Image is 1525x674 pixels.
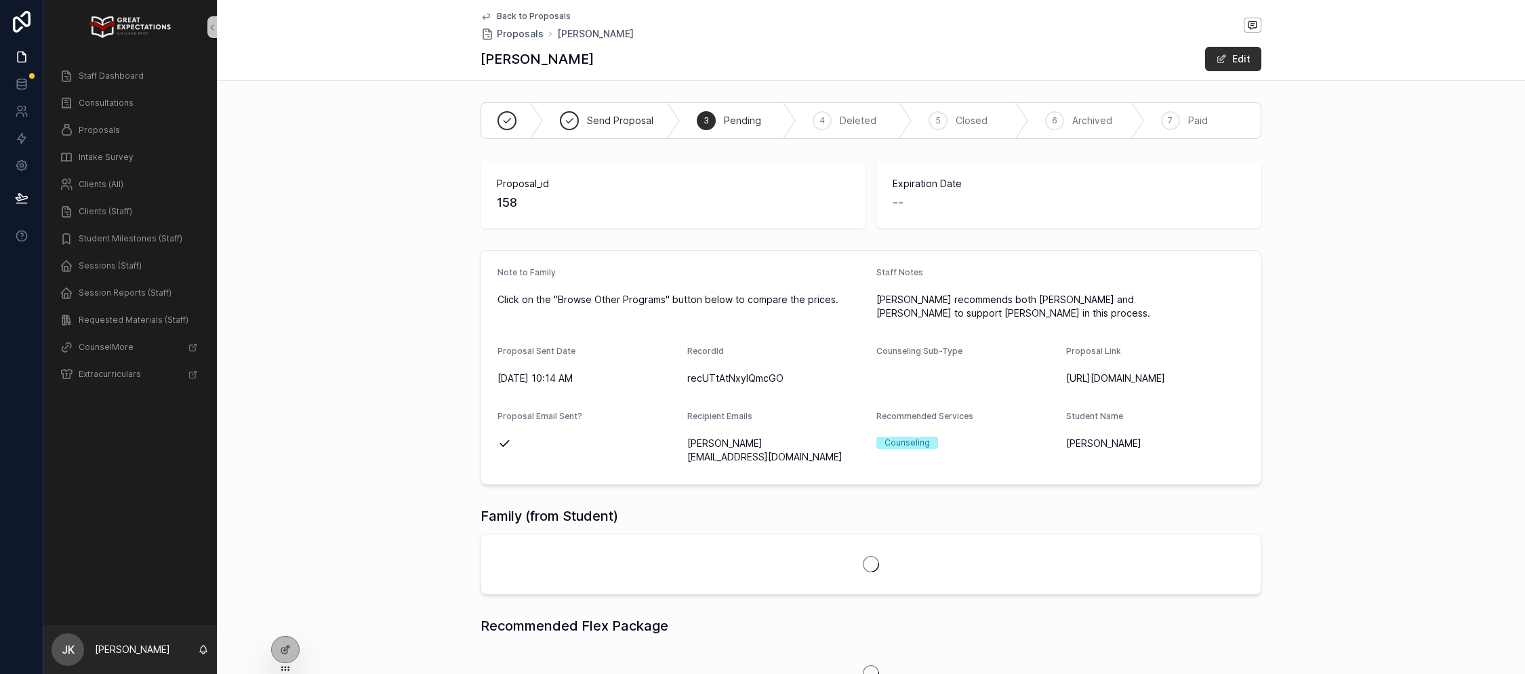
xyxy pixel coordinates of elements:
[497,11,571,22] span: Back to Proposals
[936,115,941,126] span: 5
[79,233,182,244] span: Student Milestones (Staff)
[687,346,724,356] span: RecordId
[52,118,209,142] a: Proposals
[52,226,209,251] a: Student Milestones (Staff)
[79,260,142,271] span: Sessions (Staff)
[557,27,634,41] a: [PERSON_NAME]
[497,372,676,385] span: [DATE] 10:14 AM
[52,335,209,359] a: CounselMore
[481,11,571,22] a: Back to Proposals
[876,267,923,277] span: Staff Notes
[52,145,209,170] a: Intake Survey
[52,91,209,115] a: Consultations
[52,281,209,305] a: Session Reports (Staff)
[52,308,209,332] a: Requested Materials (Staff)
[1066,411,1123,421] span: Student Name
[1072,114,1112,127] span: Archived
[893,177,1245,191] span: Expiration Date
[89,16,170,38] img: App logo
[884,437,930,449] div: Counseling
[1066,437,1245,450] span: [PERSON_NAME]
[893,193,903,212] span: --
[79,288,171,298] span: Session Reports (Staff)
[497,193,849,212] span: 158
[497,27,544,41] span: Proposals
[497,293,866,306] span: Click on the "Browse Other Programs" button below to compare the prices.
[79,71,144,81] span: Staff Dashboard
[1066,346,1121,356] span: Proposal Link
[819,115,825,126] span: 4
[79,152,134,163] span: Intake Survey
[481,616,668,635] h1: Recommended Flex Package
[52,254,209,278] a: Sessions (Staff)
[876,293,1244,320] span: [PERSON_NAME] recommends both [PERSON_NAME] and [PERSON_NAME] to support [PERSON_NAME] in this pr...
[79,369,141,380] span: Extracurriculars
[1188,114,1208,127] span: Paid
[52,199,209,224] a: Clients (Staff)
[587,114,653,127] span: Send Proposal
[52,172,209,197] a: Clients (All)
[79,98,134,108] span: Consultations
[497,346,575,356] span: Proposal Sent Date
[52,64,209,88] a: Staff Dashboard
[1205,47,1261,71] button: Edit
[481,27,544,41] a: Proposals
[497,177,849,191] span: Proposal_id
[1168,115,1173,126] span: 7
[704,115,709,126] span: 3
[79,125,120,136] span: Proposals
[52,362,209,386] a: Extracurriculars
[687,437,866,464] span: [PERSON_NAME][EMAIL_ADDRESS][DOMAIN_NAME]
[62,641,75,658] span: JK
[79,342,134,353] span: CounselMore
[687,372,866,385] span: recUTtAtNxyIQmcGO
[687,411,752,421] span: Recipient Emails
[840,114,876,127] span: Deleted
[876,346,962,356] span: Counseling Sub-Type
[497,267,556,277] span: Note to Family
[79,206,132,217] span: Clients (Staff)
[79,179,123,190] span: Clients (All)
[79,315,188,325] span: Requested Materials (Staff)
[956,114,988,127] span: Closed
[481,49,594,68] h1: [PERSON_NAME]
[876,411,973,421] span: Recommended Services
[1052,115,1057,126] span: 6
[724,114,761,127] span: Pending
[497,411,582,421] span: Proposal Email Sent?
[43,54,217,404] div: scrollable content
[1066,372,1245,385] span: [URL][DOMAIN_NAME]
[481,507,618,526] h1: Family (from Student)
[95,643,170,656] p: [PERSON_NAME]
